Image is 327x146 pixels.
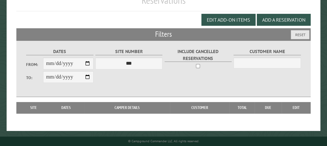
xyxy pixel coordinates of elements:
th: Customer [170,102,229,113]
th: Site [20,102,48,113]
th: Camper Details [84,102,170,113]
th: Dates [48,102,84,113]
h2: Filters [16,28,311,40]
label: From: [26,62,43,68]
button: Reset [291,30,309,39]
th: Total [229,102,255,113]
small: © Campground Commander LLC. All rights reserved. [128,139,199,143]
label: To: [26,75,43,81]
label: Site Number [95,48,162,55]
button: Add a Reservation [257,14,311,26]
button: Edit Add-on Items [201,14,256,26]
th: Edit [282,102,311,113]
label: Include Cancelled Reservations [165,48,232,62]
label: Customer Name [234,48,301,55]
th: Due [255,102,282,113]
label: Dates [26,48,93,55]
